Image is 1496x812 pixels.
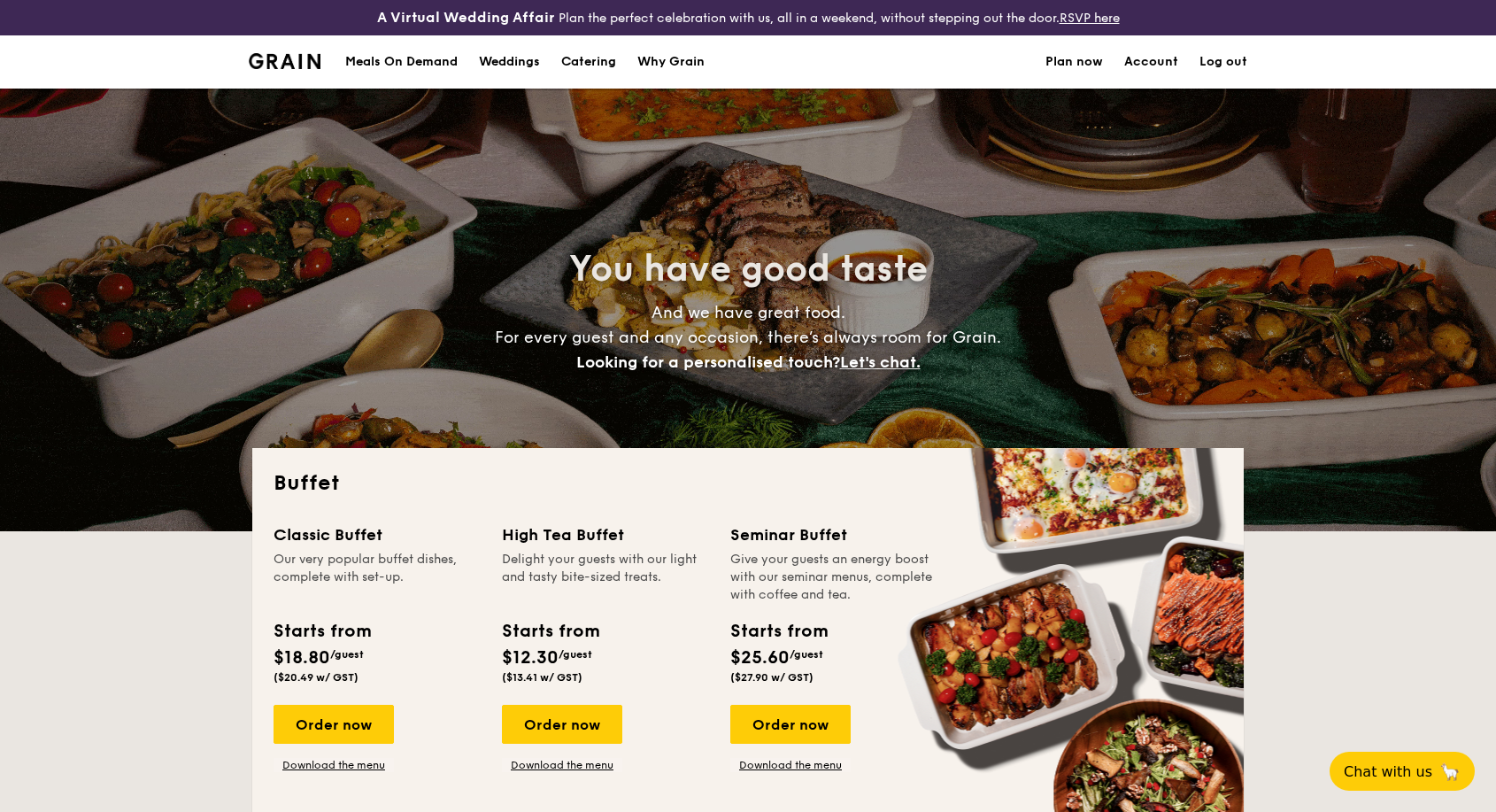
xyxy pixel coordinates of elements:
div: Give your guests an energy boost with our seminar menus, complete with coffee and tea. [730,551,937,604]
span: /guest [790,648,823,661]
span: $18.80 [274,647,330,669]
a: RSVP here [1060,11,1120,26]
div: Classic Buffet [274,522,481,547]
a: Why Grain [627,35,715,89]
span: $12.30 [502,647,559,669]
div: Our very popular buffet dishes, complete with set-up. [274,551,481,604]
span: 🦙 [1439,762,1461,782]
a: Account [1124,35,1178,89]
div: Order now [502,705,622,744]
span: ($13.41 w/ GST) [502,671,582,684]
a: Meals On Demand [335,35,468,89]
div: Starts from [730,618,827,645]
a: Log out [1199,35,1247,89]
div: Meals On Demand [345,35,458,89]
div: Plan the perfect celebration with us, all in a weekend, without stepping out the door. [250,7,1247,28]
div: Delight your guests with our light and tasty bite-sized treats. [502,551,709,604]
a: Download the menu [274,758,394,772]
img: Grain [249,53,320,69]
h1: Catering [561,35,616,89]
div: Weddings [479,35,540,89]
span: /guest [559,648,592,661]
div: Starts from [502,618,598,645]
a: Plan now [1045,35,1103,89]
div: Why Grain [637,35,705,89]
span: Let's chat. [840,352,921,372]
div: High Tea Buffet [502,522,709,547]
span: ($20.49 w/ GST) [274,671,359,684]
a: Download the menu [502,758,622,772]
div: Starts from [274,618,370,645]
h4: A Virtual Wedding Affair [377,7,555,28]
a: Catering [551,35,627,89]
div: Order now [274,705,394,744]
span: ($27.90 w/ GST) [730,671,814,684]
div: Order now [730,705,851,744]
h2: Buffet [274,469,1222,498]
div: Seminar Buffet [730,522,937,547]
button: Chat with us🦙 [1330,752,1475,791]
a: Logotype [249,53,320,69]
span: /guest [330,648,364,661]
span: Chat with us [1344,763,1432,780]
a: Weddings [468,35,551,89]
a: Download the menu [730,758,851,772]
span: $25.60 [730,647,790,669]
